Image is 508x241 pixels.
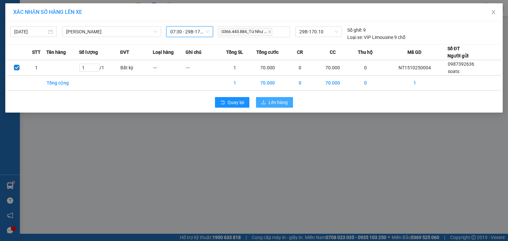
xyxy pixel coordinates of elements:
span: Ghi chú [186,49,201,56]
div: VIP Limousine 9 chỗ [347,34,405,41]
span: 29B-170.10 [299,27,338,37]
td: 1 [26,60,46,76]
td: 1 [382,76,447,90]
span: 0366.443.884_Từ Như ... [220,28,272,36]
span: Loại xe: [347,34,363,41]
td: 70.000 [317,76,349,90]
span: Quay lại [228,99,244,106]
td: 1 [218,60,251,76]
span: 0987392636 [448,61,474,67]
span: 07:30 - 29B-170.10 [170,27,209,37]
td: --- [186,60,218,76]
span: upload [261,100,266,105]
span: Lên hàng [269,99,288,106]
td: 70.000 [251,60,284,76]
span: Tổng cước [256,49,278,56]
td: NT1510250004 [382,60,447,76]
span: Mã GD [407,49,421,56]
span: STT [32,49,41,56]
td: 70.000 [317,60,349,76]
span: close [491,10,496,15]
span: Loại hàng [153,49,174,56]
div: Số ĐT Người gửi [447,45,469,59]
td: 1 [218,76,251,90]
td: Tổng cộng [46,76,79,90]
span: soats [448,69,459,74]
span: CR [297,49,303,56]
span: down [153,30,157,34]
span: XÁC NHẬN SỐ HÀNG LÊN XE [13,9,82,15]
span: rollback [220,100,225,105]
td: 70.000 [251,76,284,90]
td: Bất kỳ [120,60,153,76]
td: 0 [284,76,317,90]
span: Số lượng [79,49,98,56]
span: Tên hàng [46,49,66,56]
button: rollbackQuay lại [215,97,249,108]
td: 0 [349,60,382,76]
span: Số ghế: [347,26,362,34]
td: 0 [349,76,382,90]
span: close [268,30,271,33]
td: --- [153,60,186,76]
div: 9 [347,26,366,34]
span: Tổng SL [226,49,243,56]
td: 0 [284,60,317,76]
span: ĐVT [120,49,129,56]
span: Thu hộ [358,49,373,56]
span: Thái Nguyên - Tuyên Quang [66,27,157,37]
input: 15/10/2025 [14,28,47,35]
td: / 1 [79,60,120,76]
button: uploadLên hàng [256,97,293,108]
span: CC [330,49,336,56]
button: Close [484,3,503,22]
